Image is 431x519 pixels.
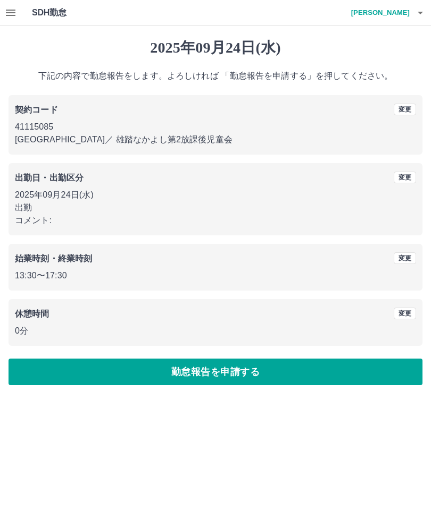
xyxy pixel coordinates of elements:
[15,309,49,318] b: 休憩時間
[15,254,92,263] b: 始業時刻・終業時刻
[9,70,422,82] p: 下記の内容で勤怠報告をします。よろしければ 「勤怠報告を申請する」を押してください。
[15,189,416,201] p: 2025年09月24日(水)
[15,173,84,182] b: 出勤日・出勤区分
[394,104,416,115] button: 変更
[394,308,416,319] button: 変更
[394,252,416,264] button: 変更
[394,172,416,183] button: 変更
[15,105,58,114] b: 契約コード
[15,121,416,133] p: 41115085
[9,39,422,57] h1: 2025年09月24日(水)
[9,359,422,385] button: 勤怠報告を申請する
[15,201,416,214] p: 出勤
[15,133,416,146] p: [GEOGRAPHIC_DATA] ／ 雄踏なかよし第2放課後児童会
[15,269,416,282] p: 13:30 〜 17:30
[15,214,416,227] p: コメント:
[15,325,416,337] p: 0分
